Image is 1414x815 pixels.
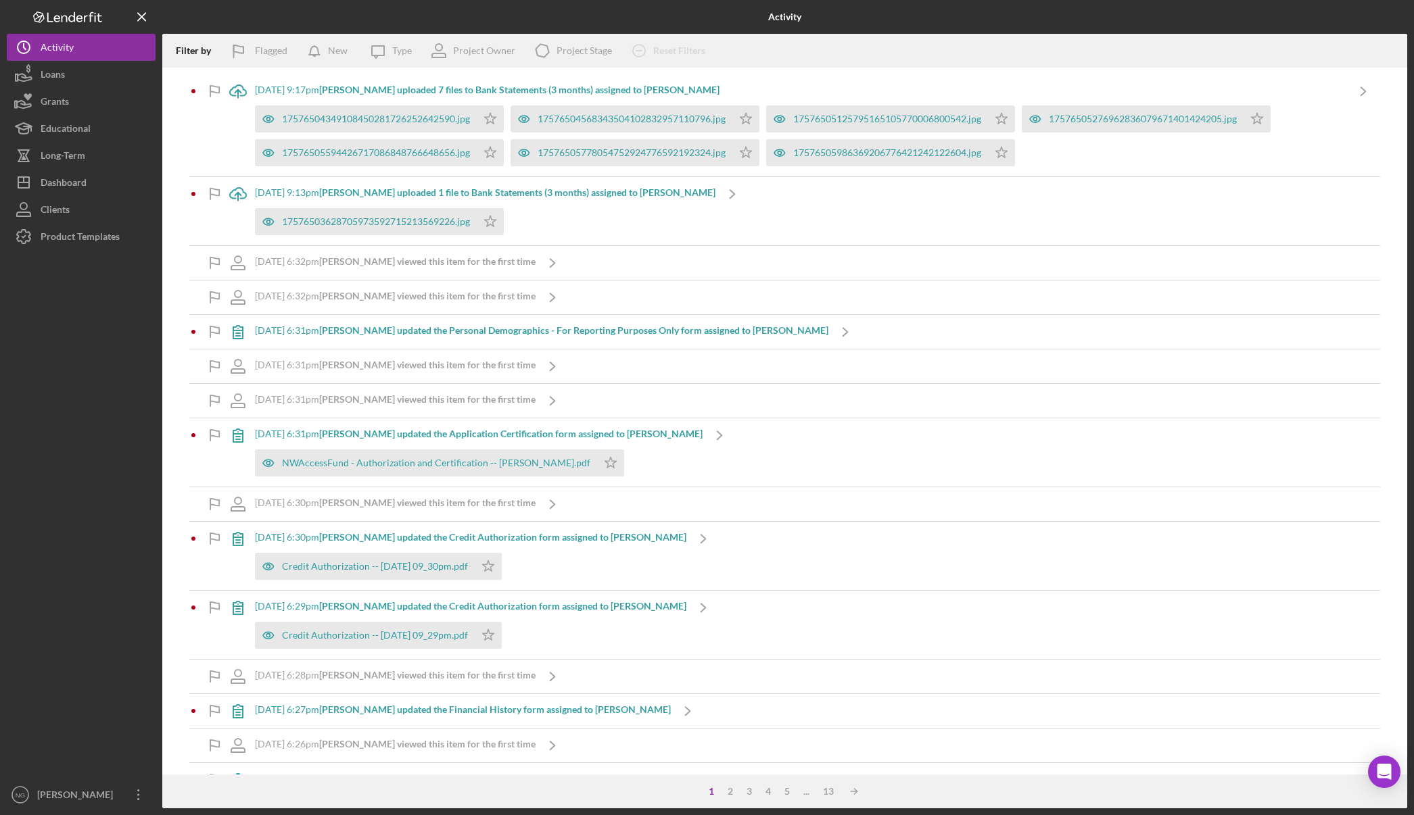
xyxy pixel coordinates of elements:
[255,394,536,405] div: [DATE] 6:31pm
[319,84,720,95] b: [PERSON_NAME] uploaded 7 files to Bank Statements (3 months) assigned to [PERSON_NAME]
[221,177,749,245] a: [DATE] 9:13pm[PERSON_NAME] uploaded 1 file to Bank Statements (3 months) assigned to [PERSON_NAME...
[7,115,156,142] button: Educational
[221,280,569,314] a: [DATE] 6:32pm[PERSON_NAME] viewed this item for the first time
[721,786,740,797] div: 2
[255,187,715,198] div: [DATE] 9:13pm
[319,703,671,715] b: [PERSON_NAME] updated the Financial History form assigned to [PERSON_NAME]
[319,393,536,405] b: [PERSON_NAME] viewed this item for the first time
[301,37,361,64] button: New
[7,34,156,61] button: Activity
[319,324,828,336] b: [PERSON_NAME] updated the Personal Demographics - For Reporting Purposes Only form assigned to [P...
[816,786,841,797] div: 13
[41,34,74,64] div: Activity
[453,45,515,56] div: Project Owner
[392,45,412,56] div: Type
[319,531,686,543] b: [PERSON_NAME] updated the Credit Authorization form assigned to [PERSON_NAME]
[768,11,801,22] b: Activity
[7,196,156,223] button: Clients
[7,142,156,169] button: Long-Term
[793,147,981,158] div: 17576505986369206776421242122604.jpg
[255,553,502,580] button: Credit Authorization -- [DATE] 09_30pm.pdf
[282,458,590,468] div: NWAccessFund - Authorization and Certification -- [PERSON_NAME].pdf
[282,630,468,641] div: Credit Authorization -- [DATE] 09_29pm.pdf
[221,728,569,762] a: [DATE] 6:26pm[PERSON_NAME] viewed this item for the first time
[255,449,624,476] button: NWAccessFund - Authorization and Certification -- [PERSON_NAME].pdf
[255,37,287,64] div: Flagged
[740,786,759,797] div: 3
[221,315,862,349] a: [DATE] 6:31pm[PERSON_NAME] updated the Personal Demographics - For Reporting Purposes Only form a...
[221,384,569,418] a: [DATE] 6:31pm[PERSON_NAME] viewed this item for the first time
[653,37,705,64] div: Reset Filters
[759,786,778,797] div: 4
[255,773,676,784] div: [DATE] 6:25pm
[221,660,569,693] a: [DATE] 6:28pm[PERSON_NAME] viewed this item for the first time
[41,88,69,118] div: Grants
[282,561,468,572] div: Credit Authorization -- [DATE] 09_30pm.pdf
[778,786,797,797] div: 5
[1049,114,1237,124] div: 17576505276962836079671401424205.jpg
[221,74,1380,176] a: [DATE] 9:17pm[PERSON_NAME] uploaded 7 files to Bank Statements (3 months) assigned to [PERSON_NAM...
[255,208,504,235] button: 17576503628705973592715213569226.jpg
[319,738,536,749] b: [PERSON_NAME] viewed this item for the first time
[7,88,156,115] button: Grants
[41,142,85,172] div: Long-Term
[255,139,504,166] button: 17576505594426717086848766648656.jpg
[255,670,536,681] div: [DATE] 6:28pm
[282,216,470,227] div: 17576503628705973592715213569226.jpg
[1022,105,1271,132] button: 17576505276962836079671401424205.jpg
[319,600,686,612] b: [PERSON_NAME] updated the Credit Authorization form assigned to [PERSON_NAME]
[319,497,536,508] b: [PERSON_NAME] viewed this item for the first time
[282,147,470,158] div: 17576505594426717086848766648656.jpg
[255,622,502,649] button: Credit Authorization -- [DATE] 09_29pm.pdf
[557,45,612,56] div: Project Stage
[16,791,25,799] text: NG
[255,360,536,370] div: [DATE] 6:31pm
[319,669,536,681] b: [PERSON_NAME] viewed this item for the first time
[328,37,348,64] div: New
[622,37,719,64] button: Reset Filters
[7,781,156,808] button: NG[PERSON_NAME]
[41,223,120,253] div: Product Templates
[702,786,721,797] div: 1
[221,349,569,383] a: [DATE] 6:31pm[PERSON_NAME] viewed this item for the first time
[7,61,156,88] button: Loans
[255,325,828,336] div: [DATE] 6:31pm
[221,37,301,64] button: Flagged
[7,169,156,196] button: Dashboard
[176,45,221,56] div: Filter by
[511,139,759,166] button: 17576505778054752924776592192324.jpg
[319,187,715,198] b: [PERSON_NAME] uploaded 1 file to Bank Statements (3 months) assigned to [PERSON_NAME]
[255,739,536,749] div: [DATE] 6:26pm
[221,487,569,521] a: [DATE] 6:30pm[PERSON_NAME] viewed this item for the first time
[766,139,1015,166] button: 17576505986369206776421242122604.jpg
[319,255,536,267] b: [PERSON_NAME] viewed this item for the first time
[797,786,816,797] div: ...
[221,522,720,590] a: [DATE] 6:30pm[PERSON_NAME] updated the Credit Authorization form assigned to [PERSON_NAME]Credit ...
[255,84,1346,95] div: [DATE] 9:17pm
[7,223,156,250] button: Product Templates
[221,418,736,487] a: [DATE] 6:31pm[PERSON_NAME] updated the Application Certification form assigned to [PERSON_NAME]NW...
[41,169,87,199] div: Dashboard
[41,61,65,91] div: Loans
[255,105,504,132] button: 17576504349108450281726252642590.jpg
[34,781,122,812] div: [PERSON_NAME]
[282,114,470,124] div: 17576504349108450281726252642590.jpg
[221,591,720,659] a: [DATE] 6:29pm[PERSON_NAME] updated the Credit Authorization form assigned to [PERSON_NAME]Credit ...
[221,763,710,797] a: [DATE] 6:25pm[PERSON_NAME] updated the Household Budget form assigned to [PERSON_NAME]
[41,196,70,226] div: Clients
[221,694,705,728] a: [DATE] 6:27pm[PERSON_NAME] updated the Financial History form assigned to [PERSON_NAME]
[255,497,536,508] div: [DATE] 6:30pm
[255,532,686,543] div: [DATE] 6:30pm
[766,105,1015,132] button: 17576505125795165105770006800542.jpg
[255,428,703,439] div: [DATE] 6:31pm
[255,291,536,301] div: [DATE] 6:32pm
[41,115,91,145] div: Educational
